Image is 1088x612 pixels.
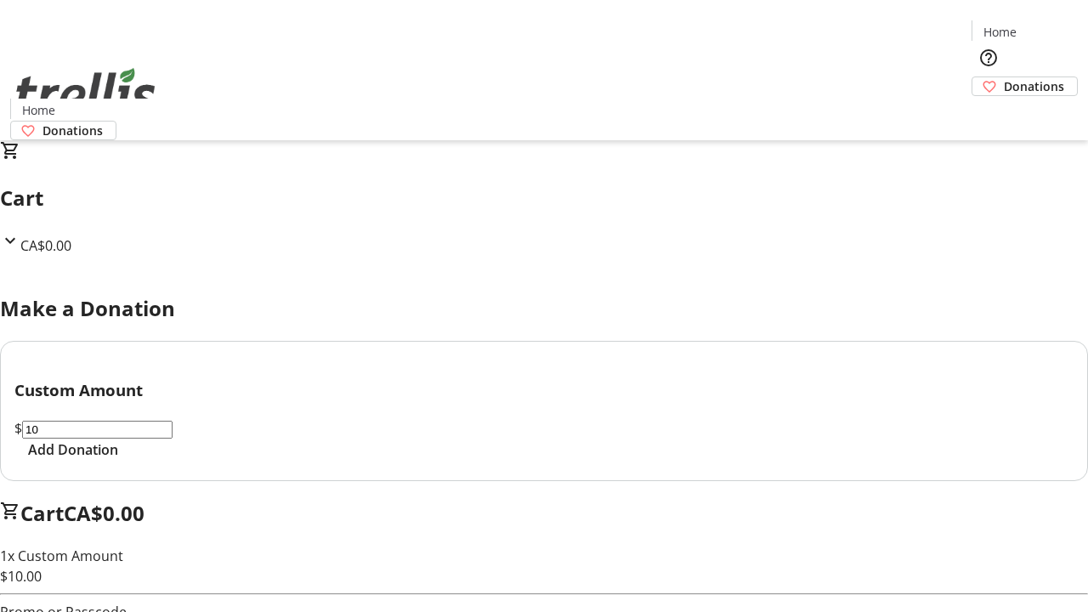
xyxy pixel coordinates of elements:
span: Donations [42,122,103,139]
a: Home [972,23,1027,41]
span: Add Donation [28,439,118,460]
span: CA$0.00 [20,236,71,255]
a: Donations [972,76,1078,96]
span: CA$0.00 [64,499,144,527]
span: Home [983,23,1017,41]
button: Cart [972,96,1006,130]
input: Donation Amount [22,421,173,439]
a: Home [11,101,65,119]
img: Orient E2E Organization rLSD6j4t4v's Logo [10,49,161,134]
span: Donations [1004,77,1064,95]
button: Add Donation [14,439,132,460]
h3: Custom Amount [14,378,1074,402]
button: Help [972,41,1006,75]
a: Donations [10,121,116,140]
span: $ [14,419,22,438]
span: Home [22,101,55,119]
